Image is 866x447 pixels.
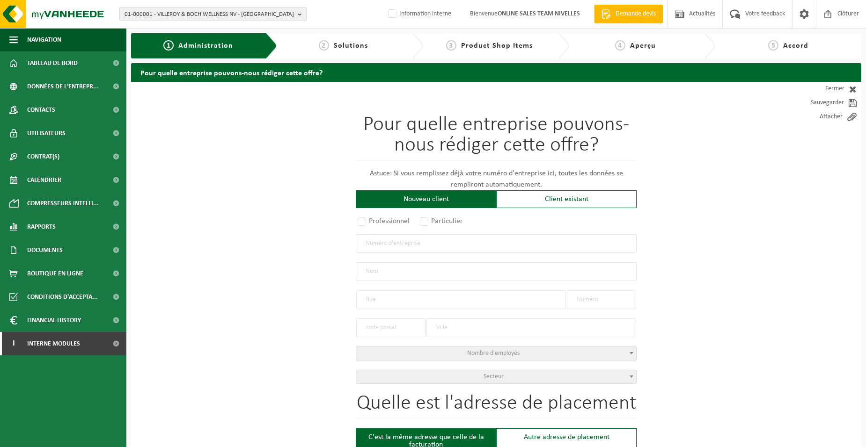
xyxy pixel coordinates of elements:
span: Secteur [484,373,504,380]
span: Contrat(s) [27,145,59,168]
p: Astuce: Si vous remplissez déjà votre numéro d'entreprise ici, toutes les données se rempliront a... [356,168,637,190]
input: Ville [426,318,636,337]
span: Calendrier [27,168,61,192]
span: Données de l'entrepr... [27,75,99,98]
a: Sauvegarder [777,96,861,110]
input: code postal [356,318,426,337]
span: Solutions [334,42,368,50]
span: Accord [783,42,808,50]
span: Nombre d'employés [467,350,520,357]
div: Nouveau client [356,190,496,208]
input: Numéro d'entreprise [356,234,637,253]
a: 5Accord [720,40,857,51]
a: 2Solutions [282,40,404,51]
span: Tableau de bord [27,51,78,75]
input: Nom [356,262,637,281]
span: Demande devis [613,9,658,19]
a: 4Aperçu [574,40,697,51]
label: Particulier [418,215,466,228]
label: Professionnel [356,215,412,228]
a: 1Administration [138,40,258,51]
span: Documents [27,238,63,262]
span: Interne modules [27,332,80,355]
span: 4 [615,40,625,50]
span: Conditions d'accepta... [27,285,98,309]
span: 3 [446,40,456,50]
a: Demande devis [594,5,663,23]
span: Administration [178,42,233,50]
strong: ONLINE SALES TEAM NIVELLES [498,10,580,17]
span: Navigation [27,28,61,51]
a: 3Product Shop Items [428,40,550,51]
span: Boutique en ligne [27,262,83,285]
span: Rapports [27,215,56,238]
a: Fermer [777,82,861,96]
a: Attacher [777,110,861,124]
label: Information interne [386,7,451,21]
button: 01-000001 - VILLEROY & BOCH WELLNESS NV - [GEOGRAPHIC_DATA] [119,7,307,21]
span: 1 [163,40,174,50]
span: 01-000001 - VILLEROY & BOCH WELLNESS NV - [GEOGRAPHIC_DATA] [125,7,294,22]
span: I [9,332,18,355]
input: Rue [356,290,566,309]
div: Client existant [496,190,637,208]
span: Product Shop Items [461,42,533,50]
h1: Pour quelle entreprise pouvons-nous rédiger cette offre? [356,115,637,161]
span: 5 [768,40,778,50]
span: Contacts [27,98,55,122]
span: Compresseurs intelli... [27,192,99,215]
span: Aperçu [630,42,656,50]
input: Numéro [567,290,636,309]
h1: Quelle est l'adresse de placement [356,393,637,419]
span: 2 [319,40,329,50]
h2: Pour quelle entreprise pouvons-nous rédiger cette offre? [131,63,861,81]
span: Financial History [27,309,81,332]
span: Utilisateurs [27,122,66,145]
